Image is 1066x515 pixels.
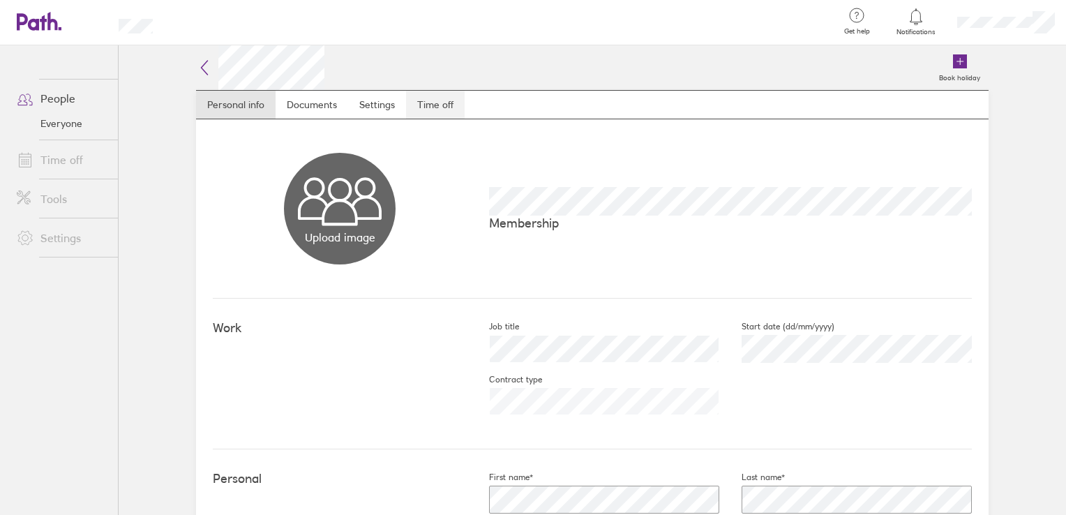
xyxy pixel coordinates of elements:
a: Time off [406,91,465,119]
a: Settings [348,91,406,119]
a: Time off [6,146,118,174]
label: Start date (dd/mm/yyyy) [719,321,834,332]
a: People [6,84,118,112]
label: Last name* [719,472,785,483]
label: Job title [467,321,519,332]
p: Membership [489,216,972,230]
span: Notifications [894,28,939,36]
a: Book holiday [931,45,989,90]
h4: Work [213,321,467,336]
label: First name* [467,472,533,483]
a: Personal info [196,91,276,119]
a: Tools [6,185,118,213]
span: Get help [834,27,880,36]
a: Everyone [6,112,118,135]
label: Book holiday [931,70,989,82]
a: Documents [276,91,348,119]
a: Notifications [894,7,939,36]
a: Settings [6,224,118,252]
label: Contract type [467,374,542,385]
h4: Personal [213,472,467,486]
